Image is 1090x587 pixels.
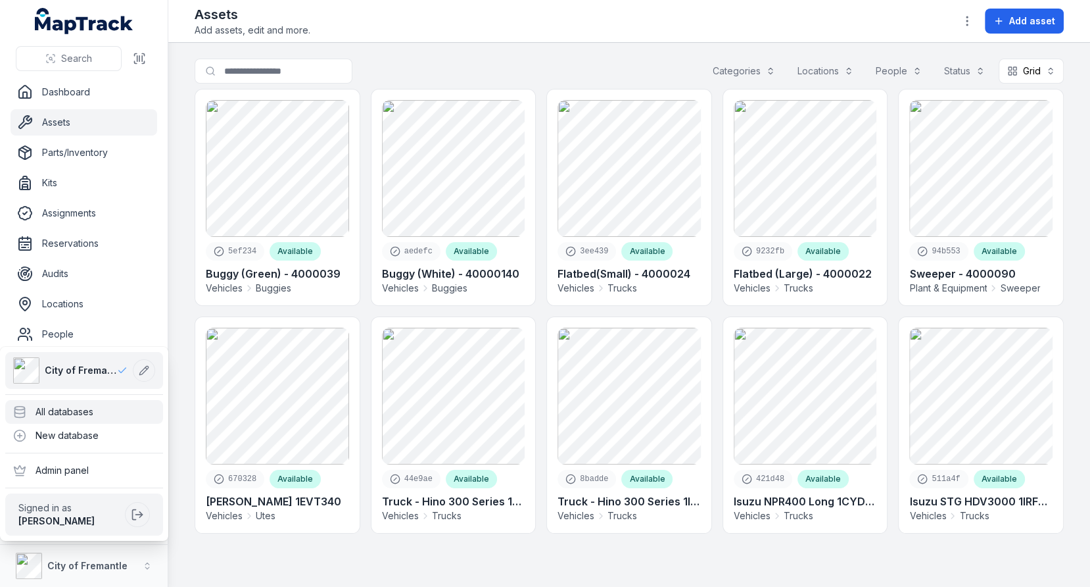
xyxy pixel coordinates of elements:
[18,515,95,526] strong: [PERSON_NAME]
[5,424,163,447] div: New database
[5,459,163,482] div: Admin panel
[47,560,128,571] strong: City of Fremantle
[5,400,163,424] div: All databases
[45,364,117,377] span: City of Fremantle
[18,501,120,515] span: Signed in as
